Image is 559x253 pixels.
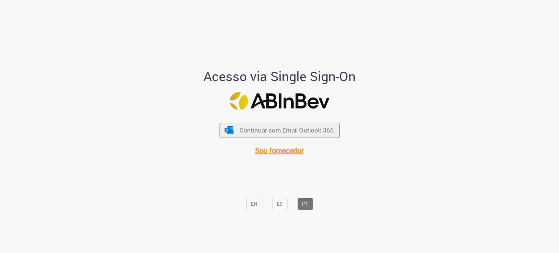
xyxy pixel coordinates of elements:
button: EN [246,198,262,210]
a: Sou fornecedor [255,146,304,155]
button: ES [272,198,288,210]
h1: Acesso via Single Sign-On [179,69,381,84]
button: PT [297,198,313,210]
img: Logo ABInBev [230,92,329,110]
img: ícone Azure/Microsoft 360 [224,126,234,134]
span: Continuar com Email Outlook 365 [239,126,334,134]
button: ícone Azure/Microsoft 360 Continuar com Email Outlook 365 [219,123,340,138]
